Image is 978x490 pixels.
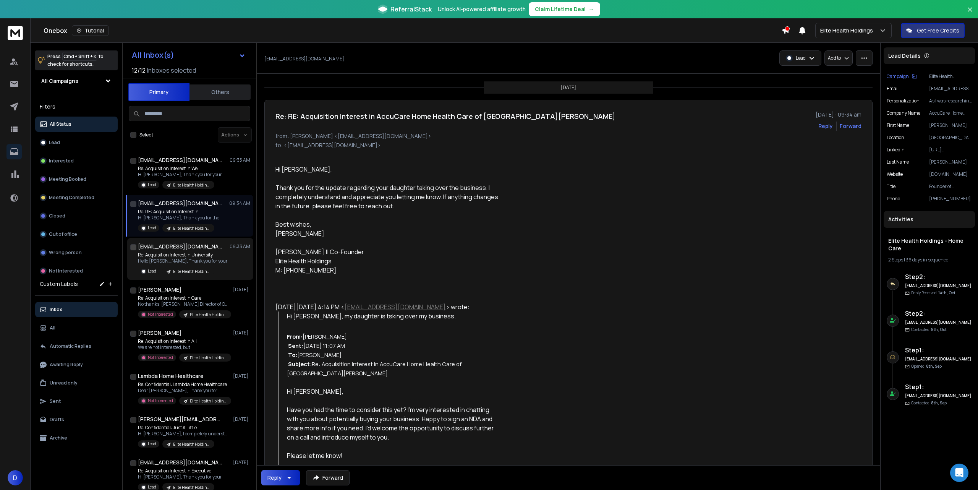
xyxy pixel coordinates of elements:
[173,269,210,274] p: Elite Health Holdings - Home Care
[887,110,920,116] p: Company Name
[905,309,972,318] h6: Step 2 :
[50,417,64,423] p: Drafts
[35,412,118,427] button: Drafts
[929,110,972,116] p: AccuCare Home Health Care of [GEOGRAPHIC_DATA][PERSON_NAME]
[35,73,118,89] button: All Campaigns
[49,268,83,274] p: Not Interested
[138,372,204,380] h1: Lambda Home Healthcare
[887,159,909,165] p: Last Name
[233,373,250,379] p: [DATE]
[35,375,118,391] button: Unread only
[50,343,91,349] p: Automatic Replies
[44,25,782,36] div: Onebox
[35,153,118,169] button: Interested
[929,171,972,177] p: [DOMAIN_NAME]
[906,256,948,263] span: 36 days in sequence
[50,362,83,368] p: Awaiting Reply
[138,243,222,250] h1: [EMAIL_ADDRESS][DOMAIN_NAME]
[126,47,252,63] button: All Inbox(s)
[35,302,118,317] button: Inbox
[138,344,230,350] p: We are not interested, but
[147,66,196,75] h3: Inboxes selected
[35,320,118,336] button: All
[911,327,947,333] p: Contacted
[138,431,230,437] p: Hi [PERSON_NAME], I completely understand your
[138,258,228,264] p: Hello [PERSON_NAME], Thank you for your
[929,122,972,128] p: [PERSON_NAME]
[887,86,899,92] p: Email
[189,84,251,101] button: Others
[229,200,250,206] p: 09:34 AM
[816,111,861,118] p: [DATE] : 09:34 am
[929,86,972,92] p: [EMAIL_ADDRESS][DOMAIN_NAME]
[887,73,917,80] button: Campaign
[275,256,499,266] div: Elite Health Holdings
[887,98,920,104] p: Personalization
[287,405,499,442] div: Have you had the time to consider this yet? I’m very interested in chatting with you about potent...
[929,73,972,80] p: Elite Health Holdings - Home Care
[139,132,153,138] label: Select
[35,394,118,409] button: Sent
[931,400,947,406] span: 8th, Sep
[233,459,250,466] p: [DATE]
[35,135,118,150] button: Lead
[888,52,921,60] p: Lead Details
[840,122,861,130] div: Forward
[138,381,230,388] p: Re: Confidential: Lambda Home Healthcare
[230,243,250,250] p: 09:33 AM
[887,73,909,80] p: Campaign
[950,464,968,482] div: Open Intercom Messenger
[888,237,970,252] h1: Elite Health Holdings - Home Care
[589,5,594,13] span: →
[50,398,61,404] p: Sent
[49,250,82,256] p: Wrong person
[8,470,23,485] button: D
[41,77,78,85] h1: All Campaigns
[138,209,219,215] p: Re: RE: Acquisition Interest in
[345,303,446,311] a: [EMAIL_ADDRESS][DOMAIN_NAME]
[233,287,250,293] p: [DATE]
[49,231,77,237] p: Out of office
[40,280,78,288] h3: Custom Labels
[884,211,975,228] div: Activities
[275,183,499,211] div: Thank you for the update regarding your daughter taking over the business. I completely understan...
[275,165,499,174] div: Hi [PERSON_NAME],
[931,327,947,332] span: 8th, Oct
[35,245,118,260] button: Wrong person
[138,415,222,423] h1: [PERSON_NAME][EMAIL_ADDRESS][DOMAIN_NAME]
[887,183,895,190] p: title
[138,329,181,337] h1: [PERSON_NAME]
[173,182,210,188] p: Elite Health Holdings - Home Care
[132,51,174,59] h1: All Inbox(s)
[190,312,227,318] p: Elite Health Holdings - Home Care
[275,132,861,140] p: from: [PERSON_NAME] <[EMAIL_ADDRESS][DOMAIN_NAME]>
[887,122,909,128] p: First Name
[49,213,65,219] p: Closed
[261,470,300,485] button: Reply
[173,226,210,231] p: Elite Health Holdings - Home Care
[888,257,970,263] div: |
[35,208,118,224] button: Closed
[35,227,118,242] button: Out of office
[796,55,806,61] p: Lead
[965,5,975,23] button: Close banner
[35,339,118,354] button: Automatic Replies
[138,200,222,207] h1: [EMAIL_ADDRESS][DOMAIN_NAME]
[35,263,118,279] button: Not Interested
[233,416,250,422] p: [DATE]
[50,307,62,313] p: Inbox
[138,474,222,480] p: Hi [PERSON_NAME], Thank you for your
[173,441,210,447] p: Elite Health Holdings - Home Care
[138,301,230,307] p: No thanks! [PERSON_NAME] Director of Operations/CEO 1772
[288,342,303,349] strong: Sent:
[50,121,71,127] p: All Status
[148,441,156,447] p: Lead
[926,363,942,369] span: 8th, Sep
[72,25,109,36] button: Tutorial
[905,283,972,289] h6: [EMAIL_ADDRESS][DOMAIN_NAME]
[275,111,615,122] h1: Re: RE: Acquisition Interest in AccuCare Home Health Care of [GEOGRAPHIC_DATA][PERSON_NAME]
[561,84,576,91] p: [DATE]
[35,117,118,132] button: All Status
[138,425,230,431] p: Re: Confidential: Just A Little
